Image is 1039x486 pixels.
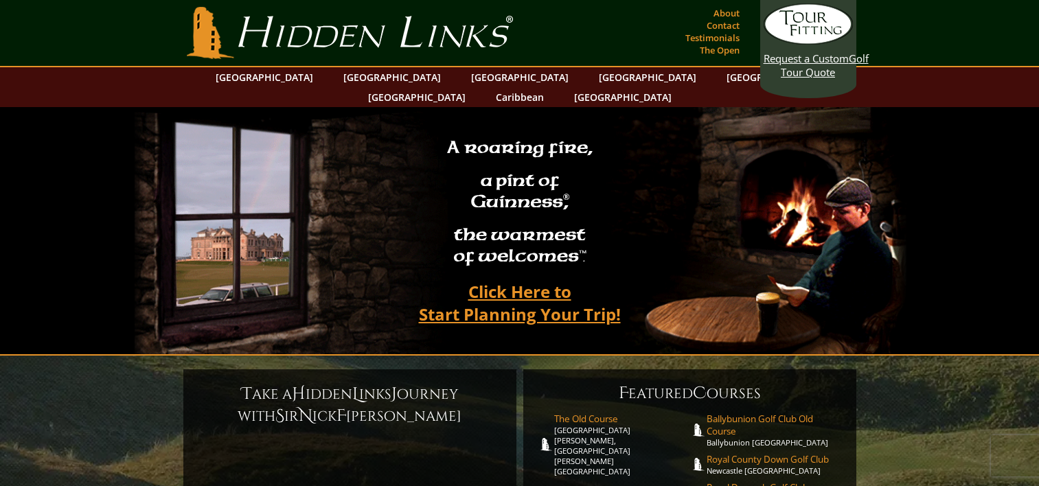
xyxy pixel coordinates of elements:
[707,453,843,465] span: Royal County Down Golf Club
[209,67,320,87] a: [GEOGRAPHIC_DATA]
[299,405,312,427] span: N
[391,383,397,405] span: J
[197,383,503,427] h6: ake a idden inks ourney with ir ick [PERSON_NAME]
[554,413,690,476] a: The Old Course[GEOGRAPHIC_DATA][PERSON_NAME], [GEOGRAPHIC_DATA][PERSON_NAME] [GEOGRAPHIC_DATA]
[764,51,849,65] span: Request a Custom
[707,413,843,448] a: Ballybunion Golf Club Old CourseBallybunion [GEOGRAPHIC_DATA]
[438,131,602,275] h2: A roaring fire, a pint of Guinness , the warmest of welcomes™.
[693,382,707,404] span: C
[242,383,252,405] span: T
[707,413,843,437] span: Ballybunion Golf Club Old Course
[352,383,359,405] span: L
[567,87,678,107] a: [GEOGRAPHIC_DATA]
[619,382,628,404] span: F
[710,3,743,23] a: About
[764,3,853,79] a: Request a CustomGolf Tour Quote
[592,67,703,87] a: [GEOGRAPHIC_DATA]
[405,275,635,330] a: Click Here toStart Planning Your Trip!
[682,28,743,47] a: Testimonials
[720,67,831,87] a: [GEOGRAPHIC_DATA]
[489,87,551,107] a: Caribbean
[554,413,690,425] span: The Old Course
[275,405,284,427] span: S
[336,67,448,87] a: [GEOGRAPHIC_DATA]
[292,383,306,405] span: H
[537,382,843,404] h6: eatured ourses
[696,40,743,60] a: The Open
[707,453,843,476] a: Royal County Down Golf ClubNewcastle [GEOGRAPHIC_DATA]
[361,87,472,107] a: [GEOGRAPHIC_DATA]
[336,405,346,427] span: F
[703,16,743,35] a: Contact
[464,67,575,87] a: [GEOGRAPHIC_DATA]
